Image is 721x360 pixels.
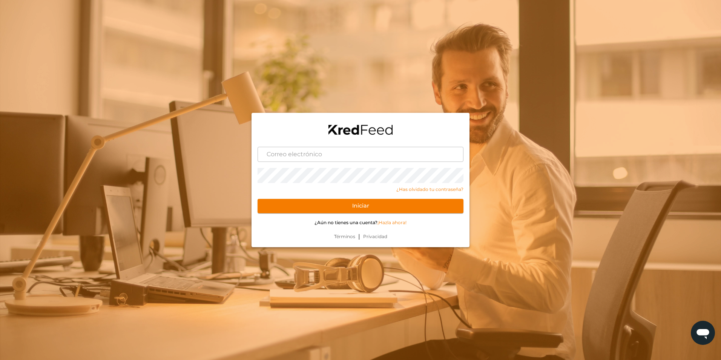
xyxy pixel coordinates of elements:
[360,233,390,240] a: Privacidad
[258,186,463,193] a: ¿Has olvidado tu contraseña?
[331,233,358,240] a: Términos
[258,199,463,213] button: Iniciar
[258,219,463,226] p: ¿Aún no tienes una cuenta?
[328,125,393,135] img: logo-black.png
[695,325,710,340] img: chatIcon
[377,220,407,225] a: ¡Hazla ahora!
[252,232,469,247] div: |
